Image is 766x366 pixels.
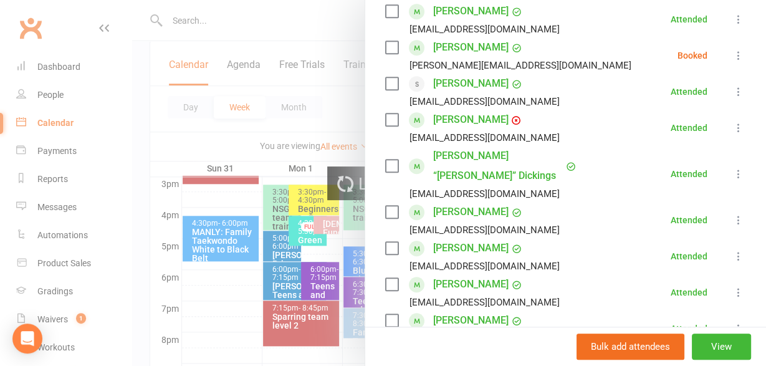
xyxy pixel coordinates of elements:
[433,202,509,222] a: [PERSON_NAME]
[409,186,560,202] div: [EMAIL_ADDRESS][DOMAIN_NAME]
[671,170,707,178] div: Attended
[433,37,509,57] a: [PERSON_NAME]
[433,274,509,294] a: [PERSON_NAME]
[692,334,751,360] button: View
[433,311,509,330] a: [PERSON_NAME]
[409,294,560,311] div: [EMAIL_ADDRESS][DOMAIN_NAME]
[433,1,509,21] a: [PERSON_NAME]
[671,324,707,333] div: Attended
[409,21,560,37] div: [EMAIL_ADDRESS][DOMAIN_NAME]
[671,15,707,24] div: Attended
[577,334,684,360] button: Bulk add attendees
[409,222,560,238] div: [EMAIL_ADDRESS][DOMAIN_NAME]
[433,238,509,258] a: [PERSON_NAME]
[409,57,631,74] div: [PERSON_NAME][EMAIL_ADDRESS][DOMAIN_NAME]
[671,252,707,261] div: Attended
[671,123,707,132] div: Attended
[409,130,560,146] div: [EMAIL_ADDRESS][DOMAIN_NAME]
[433,146,563,186] a: [PERSON_NAME] “[PERSON_NAME]” Dickings
[677,51,707,60] div: Booked
[409,258,560,274] div: [EMAIL_ADDRESS][DOMAIN_NAME]
[12,324,42,354] div: Open Intercom Messenger
[671,216,707,224] div: Attended
[433,110,509,130] a: [PERSON_NAME]
[433,74,509,94] a: [PERSON_NAME]
[671,288,707,297] div: Attended
[409,94,560,110] div: [EMAIL_ADDRESS][DOMAIN_NAME]
[671,87,707,96] div: Attended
